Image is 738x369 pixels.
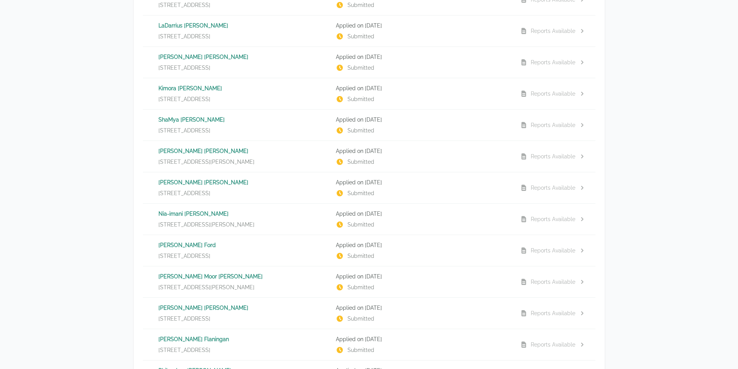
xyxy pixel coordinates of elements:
p: Submitted [336,127,507,134]
time: [DATE] [365,211,382,217]
p: [PERSON_NAME] [PERSON_NAME] [158,178,330,186]
div: Reports Available [531,341,575,348]
a: [PERSON_NAME] [PERSON_NAME][STREET_ADDRESS]Applied on [DATE]SubmittedReports Available [143,172,595,203]
time: [DATE] [365,242,382,248]
span: [STREET_ADDRESS][PERSON_NAME] [158,158,255,166]
p: Applied on [336,335,507,343]
time: [DATE] [365,336,382,342]
p: Submitted [336,1,507,9]
p: Applied on [336,53,507,61]
p: [PERSON_NAME] [PERSON_NAME] [158,147,330,155]
p: Applied on [336,147,507,155]
p: Submitted [336,95,507,103]
a: [PERSON_NAME] [PERSON_NAME][STREET_ADDRESS]Applied on [DATE]SubmittedReports Available [143,47,595,78]
p: Submitted [336,64,507,72]
p: Applied on [336,116,507,124]
a: [PERSON_NAME] Ford[STREET_ADDRESS]Applied on [DATE]SubmittedReports Available [143,235,595,266]
a: Kimora [PERSON_NAME][STREET_ADDRESS]Applied on [DATE]SubmittedReports Available [143,78,595,109]
p: Applied on [336,273,507,280]
time: [DATE] [365,85,382,91]
p: Applied on [336,22,507,29]
p: [PERSON_NAME] Ford [158,241,330,249]
div: Reports Available [531,58,575,66]
a: Nia-imani [PERSON_NAME][STREET_ADDRESS][PERSON_NAME]Applied on [DATE]SubmittedReports Available [143,204,595,235]
span: [STREET_ADDRESS] [158,33,210,40]
p: ShaMya [PERSON_NAME] [158,116,330,124]
p: [PERSON_NAME] [PERSON_NAME] [158,53,330,61]
div: Reports Available [531,309,575,317]
p: Submitted [336,283,507,291]
div: Reports Available [531,121,575,129]
p: Applied on [336,84,507,92]
p: [PERSON_NAME] Flaningan [158,335,330,343]
p: [PERSON_NAME] Moor [PERSON_NAME] [158,273,330,280]
span: [STREET_ADDRESS] [158,64,210,72]
a: [PERSON_NAME] Moor [PERSON_NAME][STREET_ADDRESS][PERSON_NAME]Applied on [DATE]SubmittedReports Av... [143,266,595,297]
p: Submitted [336,252,507,260]
span: [STREET_ADDRESS] [158,252,210,260]
p: Applied on [336,241,507,249]
p: Submitted [336,33,507,40]
span: [STREET_ADDRESS] [158,315,210,323]
a: [PERSON_NAME] [PERSON_NAME][STREET_ADDRESS]Applied on [DATE]SubmittedReports Available [143,298,595,329]
time: [DATE] [365,179,382,185]
p: Submitted [336,158,507,166]
div: Reports Available [531,278,575,286]
div: Reports Available [531,27,575,35]
a: [PERSON_NAME] [PERSON_NAME][STREET_ADDRESS][PERSON_NAME]Applied on [DATE]SubmittedReports Available [143,141,595,172]
span: [STREET_ADDRESS] [158,127,210,134]
p: LaDarrius [PERSON_NAME] [158,22,330,29]
p: Nia-imani [PERSON_NAME] [158,210,330,218]
time: [DATE] [365,148,382,154]
div: Reports Available [531,153,575,160]
span: [STREET_ADDRESS] [158,346,210,354]
p: Applied on [336,178,507,186]
p: Applied on [336,210,507,218]
p: [PERSON_NAME] [PERSON_NAME] [158,304,330,312]
span: [STREET_ADDRESS] [158,189,210,197]
span: [STREET_ADDRESS][PERSON_NAME] [158,221,255,228]
a: LaDarrius [PERSON_NAME][STREET_ADDRESS]Applied on [DATE]SubmittedReports Available [143,15,595,46]
div: Reports Available [531,90,575,98]
p: Submitted [336,346,507,354]
div: Reports Available [531,184,575,192]
time: [DATE] [365,117,382,123]
time: [DATE] [365,54,382,60]
p: Kimora [PERSON_NAME] [158,84,330,92]
time: [DATE] [365,22,382,29]
p: Submitted [336,189,507,197]
p: Submitted [336,221,507,228]
span: [STREET_ADDRESS] [158,95,210,103]
p: Applied on [336,304,507,312]
div: Reports Available [531,215,575,223]
p: Submitted [336,315,507,323]
a: ShaMya [PERSON_NAME][STREET_ADDRESS]Applied on [DATE]SubmittedReports Available [143,110,595,141]
span: [STREET_ADDRESS] [158,1,210,9]
div: Reports Available [531,247,575,254]
time: [DATE] [365,273,382,280]
a: [PERSON_NAME] Flaningan[STREET_ADDRESS]Applied on [DATE]SubmittedReports Available [143,329,595,360]
time: [DATE] [365,305,382,311]
span: [STREET_ADDRESS][PERSON_NAME] [158,283,255,291]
